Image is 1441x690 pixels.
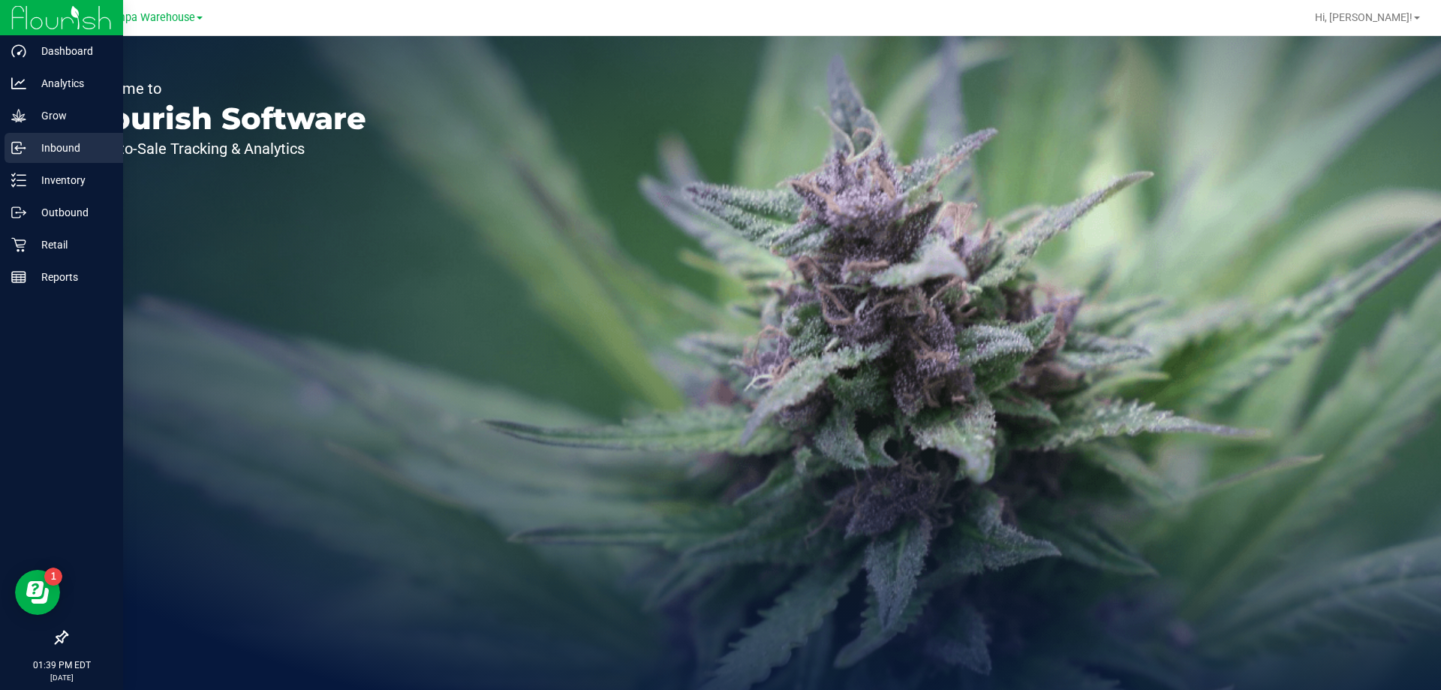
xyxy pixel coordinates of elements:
[44,568,62,586] iframe: Resource center unread badge
[26,203,116,221] p: Outbound
[7,672,116,683] p: [DATE]
[11,108,26,123] inline-svg: Grow
[11,237,26,252] inline-svg: Retail
[26,268,116,286] p: Reports
[11,205,26,220] inline-svg: Outbound
[11,76,26,91] inline-svg: Analytics
[15,570,60,615] iframe: Resource center
[26,107,116,125] p: Grow
[1315,11,1412,23] span: Hi, [PERSON_NAME]!
[104,11,195,24] span: Tampa Warehouse
[81,141,366,156] p: Seed-to-Sale Tracking & Analytics
[26,74,116,92] p: Analytics
[11,140,26,155] inline-svg: Inbound
[11,173,26,188] inline-svg: Inventory
[26,139,116,157] p: Inbound
[11,44,26,59] inline-svg: Dashboard
[26,171,116,189] p: Inventory
[11,270,26,285] inline-svg: Reports
[26,236,116,254] p: Retail
[7,658,116,672] p: 01:39 PM EDT
[81,104,366,134] p: Flourish Software
[26,42,116,60] p: Dashboard
[81,81,366,96] p: Welcome to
